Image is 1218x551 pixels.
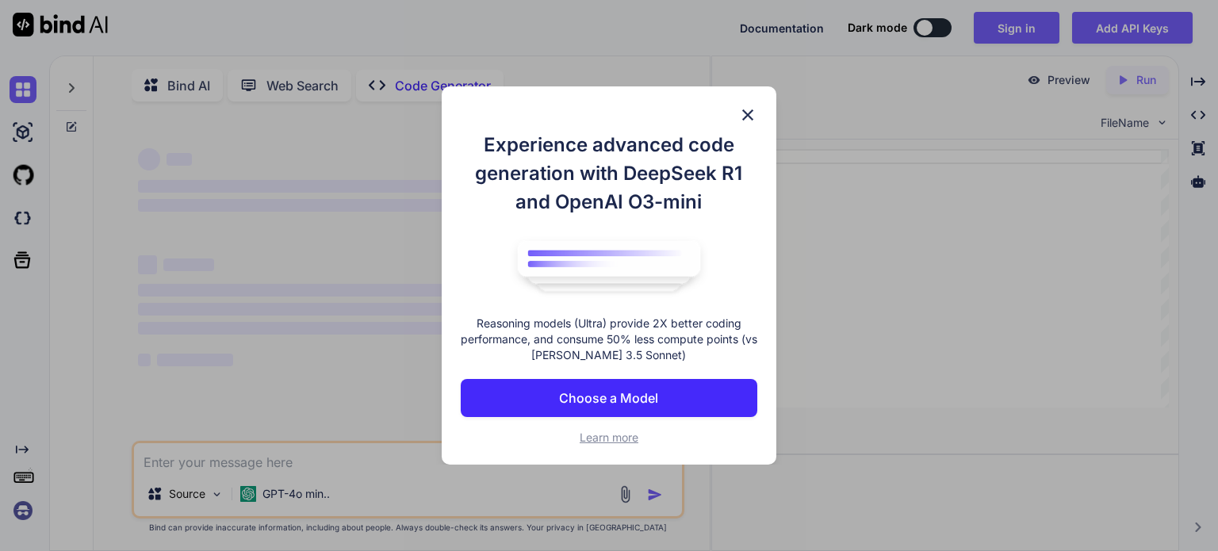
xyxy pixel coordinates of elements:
[506,232,712,300] img: bind logo
[559,388,658,408] p: Choose a Model
[580,430,638,444] span: Learn more
[461,316,757,363] p: Reasoning models (Ultra) provide 2X better coding performance, and consume 50% less compute point...
[461,131,757,216] h1: Experience advanced code generation with DeepSeek R1 and OpenAI O3-mini
[738,105,757,124] img: close
[461,379,757,417] button: Choose a Model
